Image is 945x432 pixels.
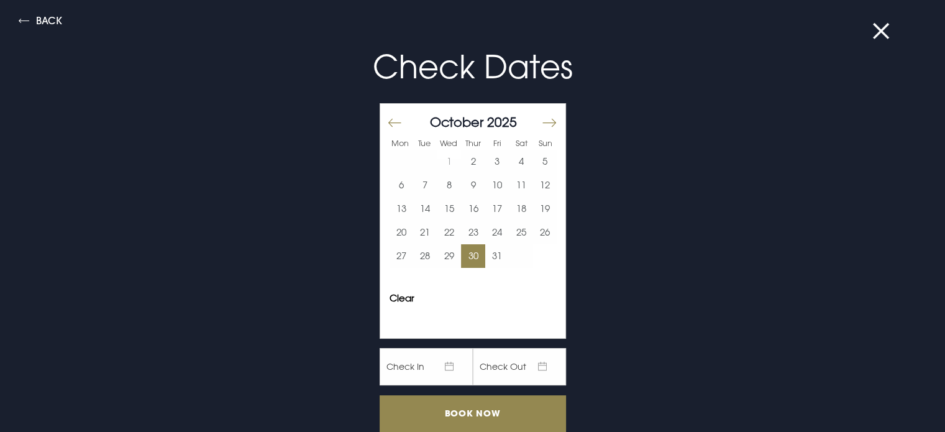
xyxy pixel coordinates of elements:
td: Choose Friday, October 17, 2025 as your start date. [485,197,509,221]
p: Check Dates [177,43,769,91]
td: Choose Sunday, October 26, 2025 as your start date. [533,221,557,244]
button: 15 [437,197,462,221]
button: 21 [413,221,437,244]
td: Choose Wednesday, October 8, 2025 as your start date. [437,173,462,197]
td: Choose Thursday, October 23, 2025 as your start date. [461,221,485,244]
td: Choose Thursday, October 2, 2025 as your start date. [461,150,485,173]
button: 10 [485,173,509,197]
td: Choose Sunday, October 19, 2025 as your start date. [533,197,557,221]
td: Choose Tuesday, October 7, 2025 as your start date. [413,173,437,197]
td: Choose Wednesday, October 15, 2025 as your start date. [437,197,462,221]
td: Choose Friday, October 3, 2025 as your start date. [485,150,509,173]
td: Choose Wednesday, October 29, 2025 as your start date. [437,244,462,268]
button: 3 [485,150,509,173]
span: Check In [380,348,473,385]
td: Choose Thursday, October 30, 2025 as your start date. [461,244,485,268]
button: 8 [437,173,462,197]
button: 18 [509,197,533,221]
button: Move backward to switch to the previous month. [387,109,402,136]
td: Choose Thursday, October 16, 2025 as your start date. [461,197,485,221]
td: Choose Tuesday, October 28, 2025 as your start date. [413,244,437,268]
td: Choose Saturday, October 25, 2025 as your start date. [509,221,533,244]
td: Choose Sunday, October 5, 2025 as your start date. [533,150,557,173]
button: 22 [437,221,462,244]
button: 30 [461,244,485,268]
td: Choose Friday, October 31, 2025 as your start date. [485,244,509,268]
button: 23 [461,221,485,244]
button: 28 [413,244,437,268]
td: Choose Tuesday, October 14, 2025 as your start date. [413,197,437,221]
button: 31 [485,244,509,268]
button: 5 [533,150,557,173]
td: Choose Thursday, October 9, 2025 as your start date. [461,173,485,197]
button: 27 [390,244,414,268]
button: 16 [461,197,485,221]
button: 7 [413,173,437,197]
button: 9 [461,173,485,197]
button: 12 [533,173,557,197]
td: Choose Monday, October 13, 2025 as your start date. [390,197,414,221]
button: 2 [461,150,485,173]
button: 19 [533,197,557,221]
td: Choose Saturday, October 18, 2025 as your start date. [509,197,533,221]
td: Choose Monday, October 20, 2025 as your start date. [390,221,414,244]
td: Choose Tuesday, October 21, 2025 as your start date. [413,221,437,244]
button: 26 [533,221,557,244]
button: 25 [509,221,533,244]
td: Choose Monday, October 6, 2025 as your start date. [390,173,414,197]
button: 24 [485,221,509,244]
button: 14 [413,197,437,221]
td: Choose Friday, October 10, 2025 as your start date. [485,173,509,197]
button: 11 [509,173,533,197]
td: Choose Monday, October 27, 2025 as your start date. [390,244,414,268]
td: Choose Wednesday, October 22, 2025 as your start date. [437,221,462,244]
button: 13 [390,197,414,221]
button: 17 [485,197,509,221]
span: Check Out [473,348,566,385]
button: Move forward to switch to the next month. [541,109,556,136]
button: Clear [390,293,414,303]
span: October [430,114,483,130]
button: 4 [509,150,533,173]
button: 29 [437,244,462,268]
input: Book Now [380,395,566,432]
span: 2025 [487,114,517,130]
button: 20 [390,221,414,244]
td: Choose Saturday, October 11, 2025 as your start date. [509,173,533,197]
button: Back [19,16,62,30]
td: Choose Sunday, October 12, 2025 as your start date. [533,173,557,197]
td: Choose Saturday, October 4, 2025 as your start date. [509,150,533,173]
td: Choose Friday, October 24, 2025 as your start date. [485,221,509,244]
button: 6 [390,173,414,197]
